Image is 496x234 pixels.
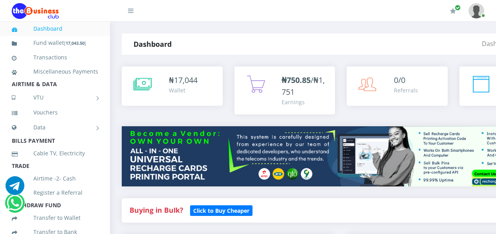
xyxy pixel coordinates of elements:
a: Miscellaneous Payments [12,63,98,81]
div: Earnings [282,98,328,106]
strong: Dashboard [134,39,172,49]
span: 17,044 [174,75,198,85]
a: Airtime -2- Cash [12,170,98,188]
a: Dashboard [12,20,98,38]
div: ₦ [169,74,198,86]
b: 17,043.50 [66,40,84,46]
span: Renew/Upgrade Subscription [455,5,461,11]
div: Wallet [169,86,198,94]
a: Chat for support [7,199,23,212]
div: Referrals [394,86,418,94]
strong: Buying in Bulk? [130,205,183,215]
a: Transfer to Wallet [12,209,98,227]
a: Fund wallet[17,043.50] [12,34,98,52]
small: [ ] [64,40,86,46]
a: Chat for support [5,182,24,195]
b: Click to Buy Cheaper [193,207,249,214]
a: ₦750.85/₦1,751 Earnings [234,66,335,114]
img: User [469,3,484,18]
a: Data [12,118,98,137]
a: Click to Buy Cheaper [190,205,253,215]
a: Vouchers [12,103,98,122]
a: VTU [12,88,98,107]
a: ₦17,044 Wallet [122,66,223,106]
span: 0/0 [394,75,405,85]
img: Logo [12,3,59,19]
span: /₦1,751 [282,75,325,97]
b: ₦750.85 [282,75,311,85]
a: 0/0 Referrals [347,66,448,106]
a: Register a Referral [12,184,98,202]
a: Cable TV, Electricity [12,144,98,162]
a: Transactions [12,48,98,66]
i: Renew/Upgrade Subscription [450,8,456,14]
